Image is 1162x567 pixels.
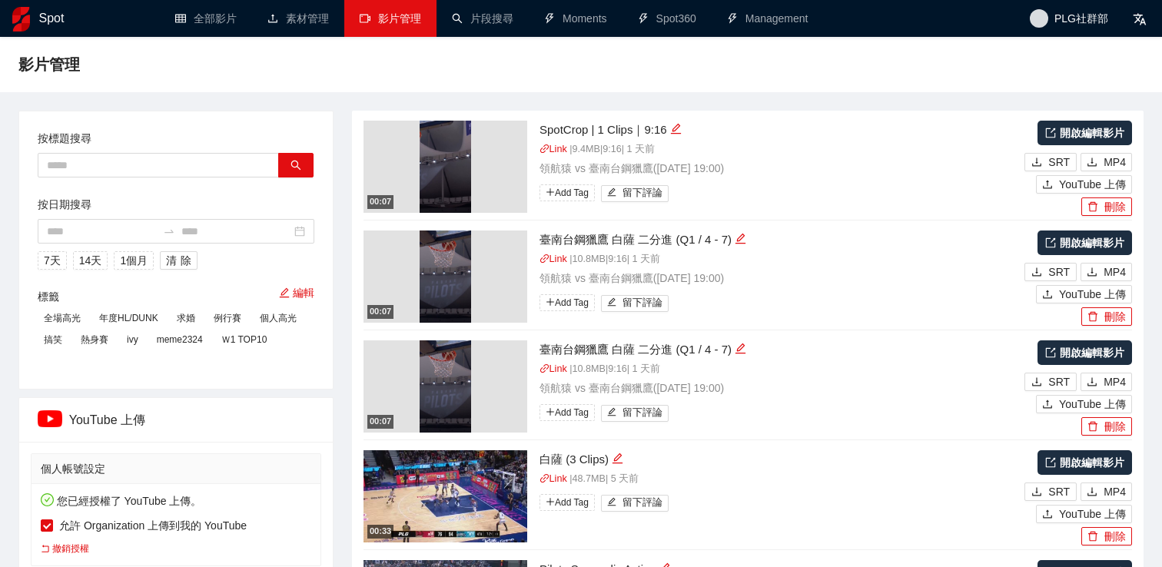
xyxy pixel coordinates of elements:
[670,123,682,134] span: edit
[367,195,393,208] div: 00:07
[1037,230,1132,255] a: 開啟編輯影片
[41,492,311,556] div: 您已經授權了 YouTube 上傳。
[420,340,472,433] img: 0022813e-d906-40e4-890e-944e9b7d368c.jpg
[735,343,746,354] span: edit
[1037,340,1132,365] a: 開啟編輯影片
[1031,267,1042,279] span: download
[163,225,175,237] span: swap-right
[1081,263,1132,281] button: downloadMP4
[1048,483,1070,500] span: SRT
[612,453,623,464] span: edit
[360,13,370,24] span: video-camera
[539,494,595,511] span: Add Tag
[670,121,682,139] div: 編輯
[1036,395,1132,413] button: uploadYouTube 上傳
[539,340,1021,359] div: 臺南台鋼獵鷹 白薩 二分進 (Q1 / 4 - 7)
[544,12,607,25] a: thunderboltMoments
[163,225,175,237] span: to
[1042,399,1053,411] span: upload
[367,415,393,428] div: 00:07
[1045,457,1056,468] span: export
[53,517,253,534] span: 允許 Organization 上傳到我的 YouTube
[1081,153,1132,171] button: downloadMP4
[1081,307,1132,326] button: delete刪除
[1042,509,1053,521] span: upload
[735,230,746,249] div: 編輯
[367,525,393,538] div: 00:33
[1081,197,1132,216] button: delete刪除
[539,294,595,311] span: Add Tag
[364,450,527,542] img: 2be214b7-bbcf-430d-836e-b67f66496086.jpg
[175,12,237,25] a: table全部影片
[601,185,669,202] button: edit留下評論
[73,251,108,270] button: 14天
[1087,421,1098,433] span: delete
[539,472,1021,487] p: | 48.7 MB | 5 天前
[607,297,617,309] span: edit
[1081,417,1132,436] button: delete刪除
[1036,285,1132,303] button: uploadYouTube 上傳
[1087,267,1097,279] span: download
[539,380,1021,396] p: 領航猿 vs 臺南台鋼獵鷹 ( [DATE] 19:00 )
[1042,179,1053,191] span: upload
[38,251,67,270] button: 7天
[539,363,549,373] span: link
[93,310,164,327] span: 年度HL/DUNK
[1059,396,1126,413] span: YouTube 上傳
[1087,311,1098,323] span: delete
[1031,157,1042,169] span: download
[539,362,1021,377] p: | 10.8 MB | 9:16 | 1 天前
[546,497,555,506] span: plus
[41,542,89,556] a: 撤銷授權
[1059,506,1126,522] span: YouTube 上傳
[279,287,314,299] a: 編輯
[41,493,54,506] span: check-circle
[420,230,472,323] img: 56f4a207-e9cd-412d-8bd5-74e58cb0c4d1.jpg
[278,153,314,177] button: search
[41,454,311,483] div: 個人帳號設定
[1045,237,1056,248] span: export
[44,252,50,269] span: 7
[539,144,567,154] a: linkLink
[539,404,595,421] span: Add Tag
[38,130,91,147] label: 按標題搜尋
[1087,157,1097,169] span: download
[1031,486,1042,499] span: download
[1024,482,1077,501] button: downloadSRT
[539,142,1021,157] p: | 9.4 MB | 9:16 | 1 天前
[279,287,290,298] span: edit
[607,407,617,419] span: edit
[1037,450,1132,475] a: 開啟編輯影片
[546,407,555,416] span: plus
[1081,373,1132,391] button: downloadMP4
[1104,483,1126,500] span: MP4
[38,398,314,442] div: YouTube 上傳
[18,52,80,77] span: 影片管理
[254,310,303,327] span: 個人高光
[1037,121,1132,145] a: 開啟編輯影片
[539,270,1021,287] p: 領航猿 vs 臺南台鋼獵鷹 ( [DATE] 19:00 )
[735,340,746,359] div: 編輯
[735,233,746,244] span: edit
[539,121,1021,139] div: SpotCrop | 1 Clips｜9:16
[1104,154,1126,171] span: MP4
[290,160,301,172] span: search
[1087,201,1098,214] span: delete
[267,12,329,25] a: upload素材管理
[1042,289,1053,301] span: upload
[1087,531,1098,543] span: delete
[1024,373,1077,391] button: downloadSRT
[1024,263,1077,281] button: downloadSRT
[38,331,68,348] span: 搞笑
[1036,175,1132,194] button: uploadYouTube 上傳
[1104,373,1126,390] span: MP4
[1045,128,1056,138] span: export
[539,254,549,264] span: link
[452,12,513,25] a: search片段搜尋
[1087,486,1097,499] span: download
[1048,264,1070,280] span: SRT
[1036,505,1132,523] button: uploadYouTube 上傳
[546,187,555,197] span: plus
[601,495,669,512] button: edit留下評論
[151,331,209,348] span: meme2324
